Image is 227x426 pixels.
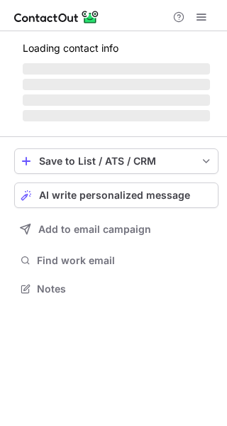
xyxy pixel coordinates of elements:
span: Notes [37,283,213,295]
span: ‌ [23,79,210,90]
button: AI write personalized message [14,182,218,208]
span: Add to email campaign [38,224,151,235]
div: Save to List / ATS / CRM [39,155,194,167]
button: Add to email campaign [14,217,218,242]
p: Loading contact info [23,43,210,54]
span: ‌ [23,63,210,75]
button: Find work email [14,251,218,271]
button: save-profile-one-click [14,148,218,174]
span: ‌ [23,94,210,106]
span: ‌ [23,110,210,121]
button: Notes [14,279,218,299]
span: Find work email [37,254,213,267]
span: AI write personalized message [39,190,190,201]
img: ContactOut v5.3.10 [14,9,99,26]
